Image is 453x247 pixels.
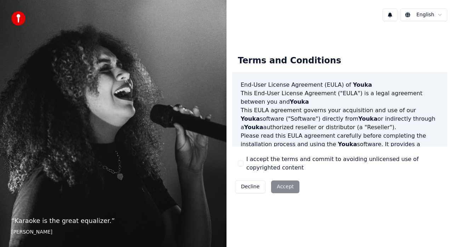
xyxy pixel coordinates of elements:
[11,229,215,236] footer: [PERSON_NAME]
[290,98,309,105] span: Youka
[353,81,372,88] span: Youka
[235,180,265,193] button: Decline
[244,124,263,131] span: Youka
[11,216,215,226] p: “ Karaoke is the great equalizer. ”
[241,115,260,122] span: Youka
[338,141,357,148] span: Youka
[11,11,25,25] img: youka
[241,106,439,132] p: This EULA agreement governs your acquisition and use of our software ("Software") directly from o...
[241,89,439,106] p: This End-User License Agreement ("EULA") is a legal agreement between you and
[241,81,439,89] h3: End-User License Agreement (EULA) of
[246,155,442,172] label: I accept the terms and commit to avoiding unlicensed use of copyrighted content
[232,50,347,72] div: Terms and Conditions
[241,132,439,166] p: Please read this EULA agreement carefully before completing the installation process and using th...
[359,115,378,122] span: Youka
